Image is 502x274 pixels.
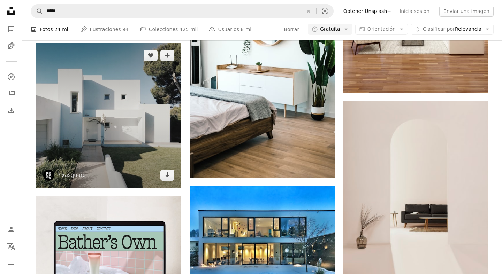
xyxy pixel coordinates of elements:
a: Inicia sesión [395,6,434,17]
button: Menú [4,256,18,270]
a: Foto de paisaje de una casa de 2 plantas [190,231,335,237]
span: Relevancia [423,26,481,33]
a: Colecciones 425 mil [140,18,198,40]
a: Colecciones [4,87,18,101]
button: Borrar [301,5,316,18]
a: Descargar [160,170,174,181]
form: Encuentra imágenes en todo el sitio [31,4,334,18]
a: Ilustraciones [4,39,18,53]
a: Iniciar sesión / Registrarse [4,222,18,236]
button: Me gusta [144,50,158,61]
span: Gratuita [320,26,340,33]
span: 425 mil [180,25,198,33]
button: Orientación [355,24,408,35]
a: Obtener Unsplash+ [339,6,395,17]
a: Usuarios 8 mil [209,18,253,40]
img: Casa de hormigón blanco cerca de Green Tree durante el día [36,43,181,188]
span: 94 [122,25,129,33]
button: Enviar una imagen [439,6,494,17]
img: Ve al perfil de Pixasquare [43,170,54,181]
a: Inicio — Unsplash [4,4,18,19]
button: Añade a la colección [160,50,174,61]
a: Explorar [4,70,18,84]
a: Ilustraciones 94 [81,18,129,40]
button: Gratuita [308,24,352,35]
a: Casa de hormigón blanco cerca de Green Tree durante el día [36,112,181,118]
a: Historial de descargas [4,103,18,117]
button: Borrar [283,24,299,35]
a: Fotos [4,22,18,36]
span: Orientación [367,26,396,32]
a: white wooden dresser with mirror [190,65,335,72]
a: Pixasquare [57,172,86,179]
span: Clasificar por [423,26,455,32]
span: 8 mil [241,25,253,33]
button: Buscar en Unsplash [31,5,43,18]
button: Idioma [4,239,18,253]
button: Clasificar porRelevancia [411,24,494,35]
button: Búsqueda visual [317,5,333,18]
a: Sofá de bañera acolchado de cuero negro y marrón [343,206,488,212]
